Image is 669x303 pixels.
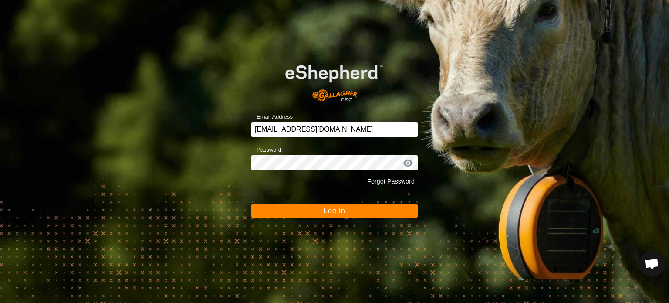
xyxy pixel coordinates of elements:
[639,251,665,277] div: Open chat
[251,112,293,121] label: Email Address
[251,146,281,154] label: Password
[251,122,418,137] input: Email Address
[367,178,415,185] a: Forgot Password
[251,204,418,218] button: Log In
[267,51,401,108] img: E-shepherd Logo
[324,207,345,214] span: Log In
